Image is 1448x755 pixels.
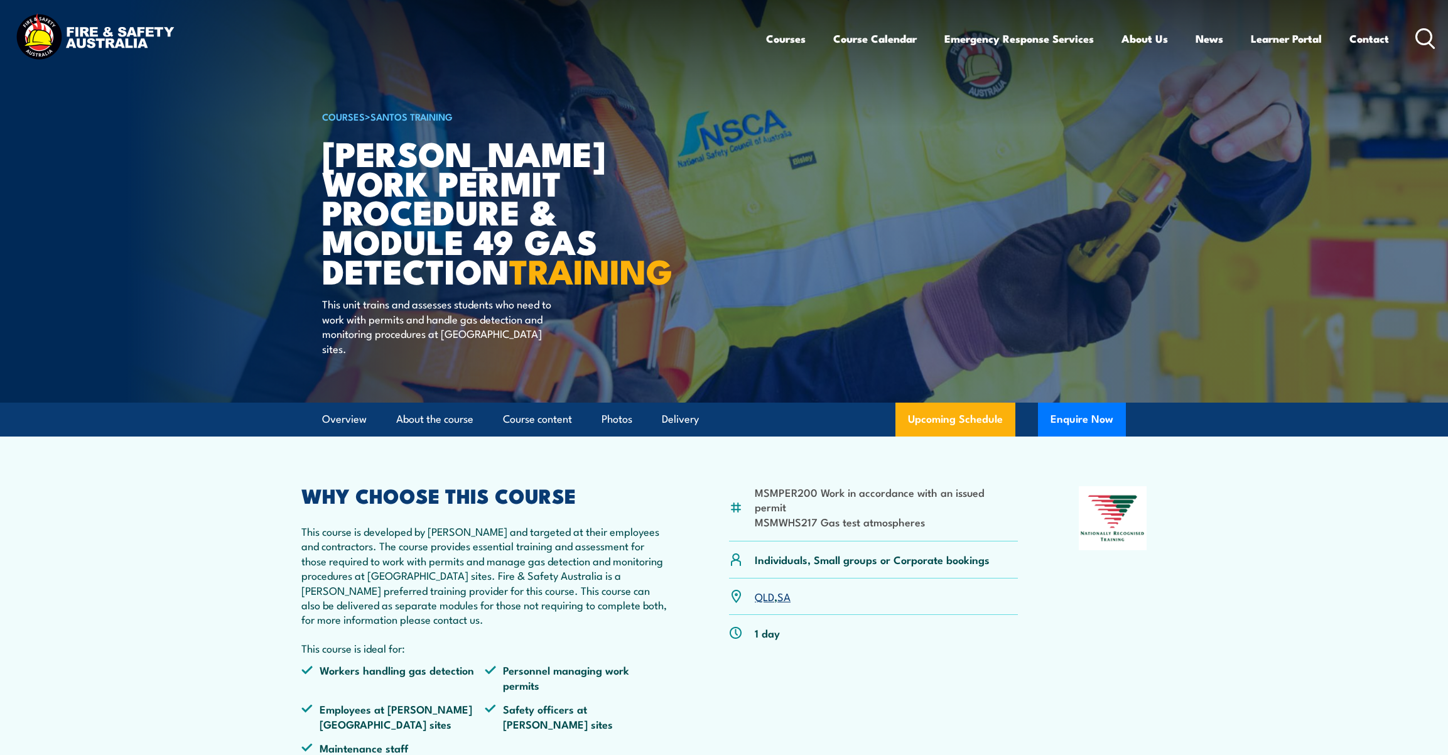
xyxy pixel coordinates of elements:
[485,663,668,692] li: Personnel managing work permits
[755,589,774,604] a: QLD
[766,22,806,55] a: Courses
[301,641,668,655] p: This course is ideal for:
[370,109,453,123] a: Santos Training
[1121,22,1168,55] a: About Us
[833,22,917,55] a: Course Calendar
[662,403,699,436] a: Delivery
[1196,22,1223,55] a: News
[895,403,1015,437] a: Upcoming Schedule
[755,485,1018,514] li: MSMPER200 Work in accordance with an issued permit
[755,514,1018,529] li: MSMWHS217 Gas test atmospheres
[509,244,673,296] strong: TRAINING
[301,663,485,692] li: Workers handling gas detection
[485,702,668,731] li: Safety officers at [PERSON_NAME] sites
[1349,22,1389,55] a: Contact
[777,589,791,604] a: SA
[301,524,668,627] p: This course is developed by [PERSON_NAME] and targeted at their employees and contractors. The co...
[755,589,791,604] p: ,
[322,403,367,436] a: Overview
[301,702,485,731] li: Employees at [PERSON_NAME][GEOGRAPHIC_DATA] sites
[755,626,780,640] p: 1 day
[322,138,632,285] h1: [PERSON_NAME] Work Permit Procedure & Module 49 Gas Detection
[322,109,365,123] a: COURSES
[1038,403,1126,437] button: Enquire Now
[301,741,485,755] li: Maintenance staff
[944,22,1094,55] a: Emergency Response Services
[1251,22,1322,55] a: Learner Portal
[755,552,990,567] p: Individuals, Small groups or Corporate bookings
[396,403,473,436] a: About the course
[322,296,551,356] p: This unit trains and assesses students who need to work with permits and handle gas detection and...
[602,403,632,436] a: Photos
[301,486,668,504] h2: WHY CHOOSE THIS COURSE
[1079,486,1147,550] img: Nationally Recognised Training logo.
[503,403,572,436] a: Course content
[322,109,632,124] h6: >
